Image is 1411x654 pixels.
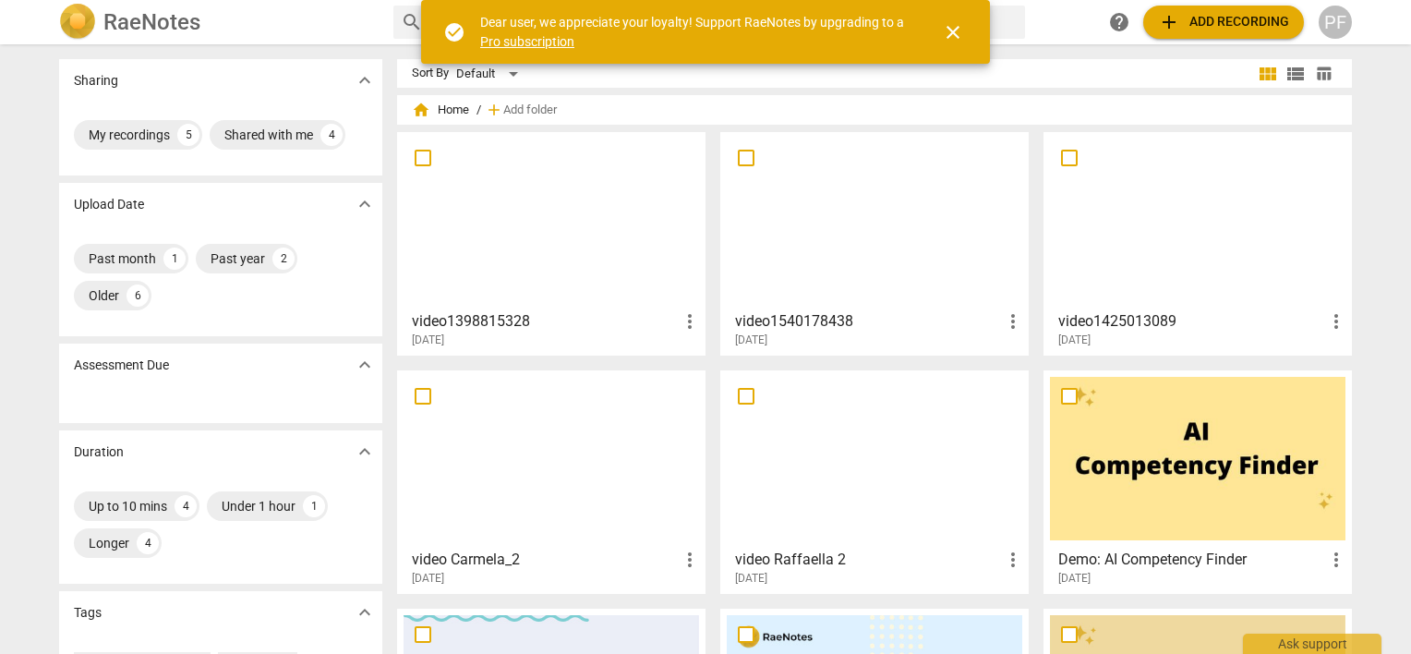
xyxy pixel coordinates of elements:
h3: video1540178438 [735,310,1002,333]
span: more_vert [679,549,701,571]
button: Show more [351,190,379,218]
div: Under 1 hour [222,497,295,515]
a: video1398815328[DATE] [404,139,699,347]
button: Upload [1143,6,1304,39]
h3: video Raffaella 2 [735,549,1002,571]
span: more_vert [1325,549,1347,571]
span: [DATE] [412,333,444,348]
div: 4 [320,124,343,146]
button: Show more [351,438,379,466]
h3: Demo: AI Competency Finder [1058,549,1325,571]
a: video1425013089[DATE] [1050,139,1345,347]
div: Older [89,286,119,305]
span: more_vert [1002,549,1024,571]
h3: video1398815328 [412,310,679,333]
span: expand_more [354,354,376,376]
div: 1 [303,495,325,517]
a: Pro subscription [480,34,574,49]
h3: video Carmela_2 [412,549,679,571]
div: 4 [137,532,159,554]
span: [DATE] [412,571,444,587]
a: Help [1103,6,1136,39]
span: add [485,101,503,119]
div: Default [456,59,525,89]
span: [DATE] [735,571,767,587]
a: video Raffaella 2[DATE] [727,377,1022,586]
button: Close [931,10,975,54]
div: My recordings [89,126,170,144]
div: 2 [272,248,295,270]
span: [DATE] [735,333,767,348]
button: List view [1282,60,1309,88]
a: LogoRaeNotes [59,4,379,41]
span: check_circle [443,21,465,43]
span: more_vert [1325,310,1347,333]
div: Up to 10 mins [89,497,167,515]
button: Table view [1309,60,1337,88]
span: table_chart [1315,65,1333,82]
span: expand_more [354,69,376,91]
div: 5 [177,124,199,146]
span: add [1158,11,1180,33]
span: Home [412,101,469,119]
div: Longer [89,534,129,552]
div: Shared with me [224,126,313,144]
span: search [401,11,423,33]
div: Past year [211,249,265,268]
button: Show more [351,351,379,379]
div: Dear user, we appreciate your loyalty! Support RaeNotes by upgrading to a [480,13,909,51]
a: video1540178438[DATE] [727,139,1022,347]
span: [DATE] [1058,333,1091,348]
p: Assessment Due [74,356,169,375]
span: expand_more [354,441,376,463]
div: Sort By [412,67,449,80]
p: Duration [74,442,124,462]
p: Upload Date [74,195,144,214]
div: 6 [127,285,149,307]
span: view_module [1257,63,1279,85]
div: 4 [175,495,197,517]
h3: video1425013089 [1058,310,1325,333]
button: Show more [351,599,379,626]
h2: RaeNotes [103,9,200,35]
span: close [942,21,964,43]
span: more_vert [679,310,701,333]
span: more_vert [1002,310,1024,333]
span: expand_more [354,193,376,215]
button: Tile view [1254,60,1282,88]
span: home [412,101,430,119]
span: help [1108,11,1130,33]
p: Sharing [74,71,118,91]
img: Logo [59,4,96,41]
span: view_list [1284,63,1307,85]
button: PF [1319,6,1352,39]
span: expand_more [354,601,376,624]
a: Demo: AI Competency Finder[DATE] [1050,377,1345,586]
p: Tags [74,603,102,623]
span: [DATE] [1058,571,1091,587]
span: / [476,103,481,117]
button: Show more [351,67,379,94]
div: Past month [89,249,156,268]
div: Ask support [1243,634,1381,654]
div: 1 [163,248,186,270]
span: Add recording [1158,11,1289,33]
a: video Carmela_2[DATE] [404,377,699,586]
span: Add folder [503,103,557,117]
